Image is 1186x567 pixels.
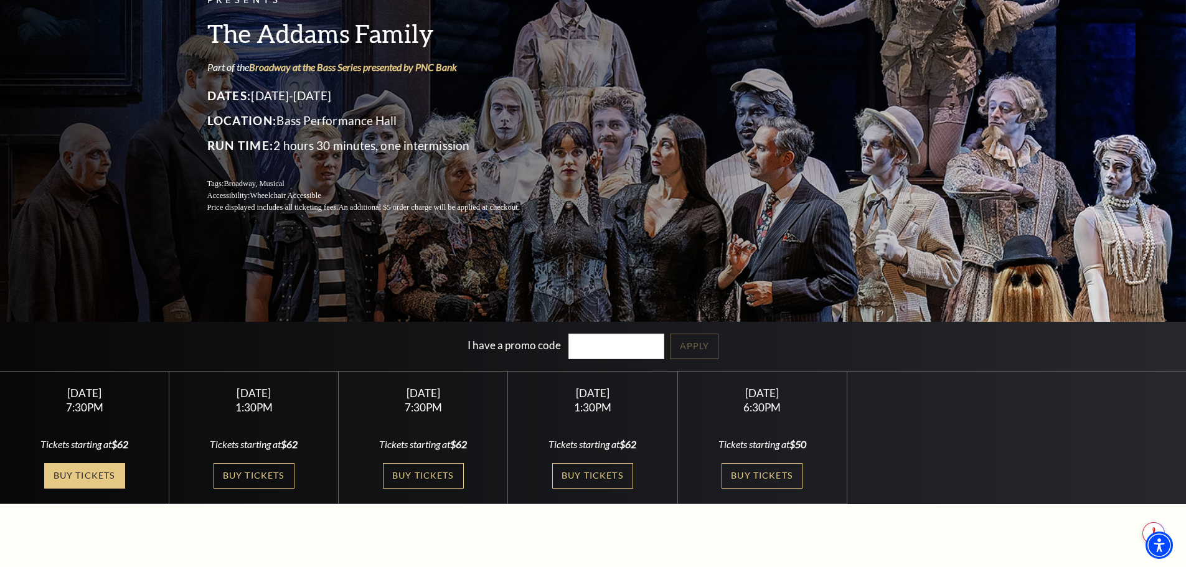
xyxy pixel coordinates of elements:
[207,136,550,156] p: 2 hours 30 minutes, one intermission
[692,387,832,400] div: [DATE]
[250,191,321,200] span: Wheelchair Accessible
[15,438,154,451] div: Tickets starting at
[207,60,550,74] p: Part of the
[15,402,154,413] div: 7:30PM
[184,402,324,413] div: 1:30PM
[207,178,550,190] p: Tags:
[249,61,457,73] a: Broadway at the Bass Series presented by PNC Bank - open in a new tab
[354,438,493,451] div: Tickets starting at
[468,339,561,352] label: I have a promo code
[207,113,277,128] span: Location:
[207,202,550,213] p: Price displayed includes all ticketing fees.
[722,463,802,489] a: Buy Tickets
[692,402,832,413] div: 6:30PM
[207,111,550,131] p: Bass Performance Hall
[383,463,464,489] a: Buy Tickets
[523,438,662,451] div: Tickets starting at
[184,387,324,400] div: [DATE]
[44,463,125,489] a: Buy Tickets
[450,438,467,450] span: $62
[692,438,832,451] div: Tickets starting at
[111,438,128,450] span: $62
[1146,532,1173,559] div: Accessibility Menu
[207,17,550,49] h3: The Addams Family
[789,438,806,450] span: $50
[523,387,662,400] div: [DATE]
[281,438,298,450] span: $62
[619,438,636,450] span: $62
[338,203,519,212] span: An additional $5 order charge will be applied at checkout.
[207,190,550,202] p: Accessibility:
[207,86,550,106] p: [DATE]-[DATE]
[184,438,324,451] div: Tickets starting at
[15,387,154,400] div: [DATE]
[523,402,662,413] div: 1:30PM
[354,402,493,413] div: 7:30PM
[214,463,294,489] a: Buy Tickets
[207,138,274,152] span: Run Time:
[207,88,252,103] span: Dates:
[552,463,633,489] a: Buy Tickets
[354,387,493,400] div: [DATE]
[224,179,284,188] span: Broadway, Musical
